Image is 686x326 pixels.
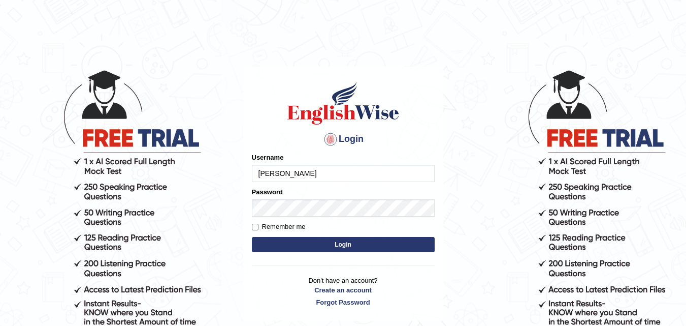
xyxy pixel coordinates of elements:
label: Password [252,187,283,197]
a: Create an account [252,285,435,295]
img: Logo of English Wise sign in for intelligent practice with AI [285,80,401,126]
a: Forgot Password [252,298,435,307]
h4: Login [252,131,435,147]
button: Login [252,237,435,252]
input: Remember me [252,224,258,230]
label: Username [252,153,284,162]
p: Don't have an account? [252,276,435,307]
label: Remember me [252,222,306,232]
